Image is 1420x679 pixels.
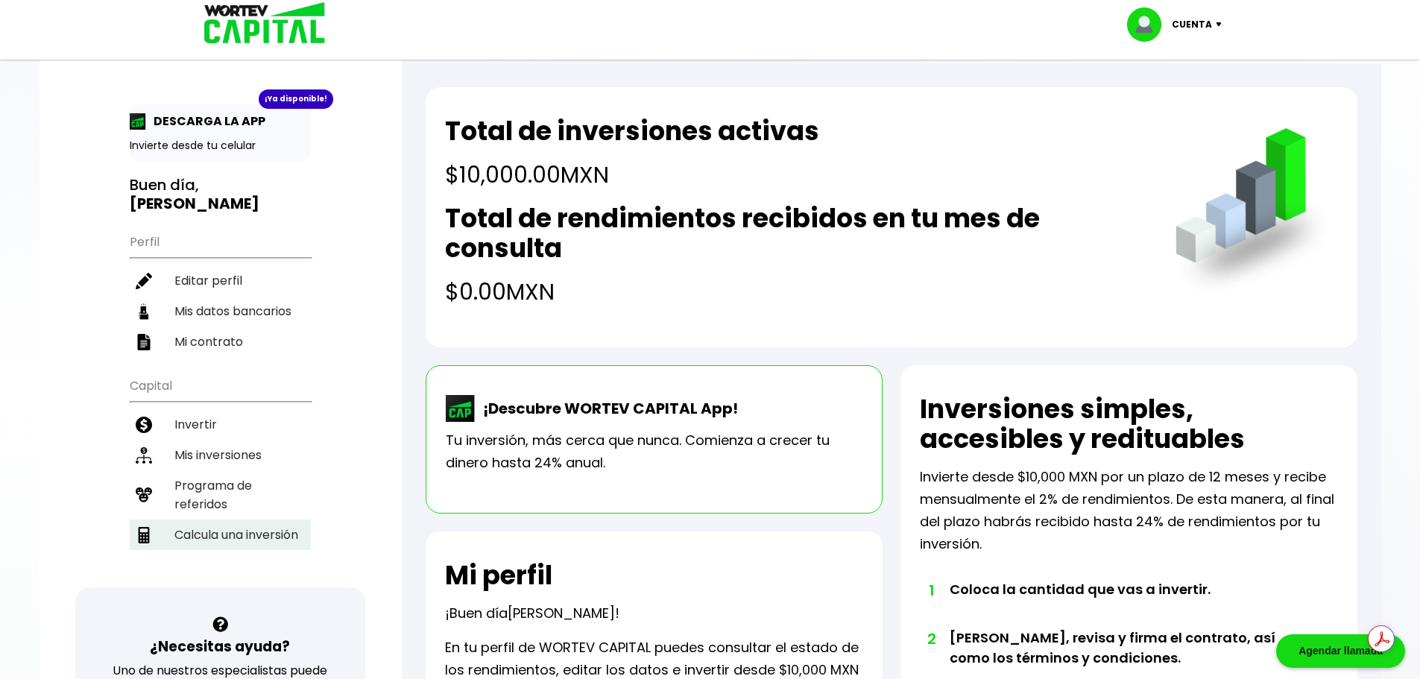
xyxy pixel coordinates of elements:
[146,112,265,130] p: DESCARGA LA APP
[130,193,259,214] b: [PERSON_NAME]
[136,527,152,543] img: calculadora-icon.17d418c4.svg
[136,303,152,320] img: datos-icon.10cf9172.svg
[136,334,152,350] img: contrato-icon.f2db500c.svg
[508,604,615,622] span: [PERSON_NAME]
[1276,634,1405,668] div: Agendar llamada
[445,560,552,590] h2: Mi perfil
[445,116,819,146] h2: Total de inversiones activas
[927,579,935,601] span: 1
[476,397,738,420] p: ¡Descubre WORTEV CAPITAL App!
[920,466,1338,555] p: Invierte desde $10,000 MXN por un plazo de 12 meses y recibe mensualmente el 2% de rendimientos. ...
[446,395,476,422] img: wortev-capital-app-icon
[1169,128,1338,297] img: grafica.516fef24.png
[1127,7,1172,42] img: profile-image
[130,113,146,130] img: app-icon
[136,417,152,433] img: invertir-icon.b3b967d7.svg
[136,273,152,289] img: editar-icon.952d3147.svg
[130,296,311,326] a: Mis datos bancarios
[927,628,935,650] span: 2
[445,602,619,625] p: ¡Buen día !
[130,326,311,357] a: Mi contrato
[445,275,1145,309] h4: $0.00 MXN
[130,225,311,357] ul: Perfil
[130,440,311,470] a: Mis inversiones
[130,176,311,213] h3: Buen día,
[130,470,311,519] a: Programa de referidos
[150,636,290,657] h3: ¿Necesitas ayuda?
[136,447,152,464] img: inversiones-icon.6695dc30.svg
[920,394,1338,454] h2: Inversiones simples, accesibles y redituables
[136,487,152,503] img: recomiendanos-icon.9b8e9327.svg
[130,409,311,440] a: Invertir
[445,158,819,192] h4: $10,000.00 MXN
[130,265,311,296] a: Editar perfil
[130,519,311,550] a: Calcula una inversión
[446,429,862,474] p: Tu inversión, más cerca que nunca. Comienza a crecer tu dinero hasta 24% anual.
[1212,22,1232,27] img: icon-down
[130,369,311,587] ul: Capital
[950,579,1296,628] li: Coloca la cantidad que vas a invertir.
[1172,13,1212,36] p: Cuenta
[445,203,1145,263] h2: Total de rendimientos recibidos en tu mes de consulta
[259,89,333,109] div: ¡Ya disponible!
[130,138,311,154] p: Invierte desde tu celular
